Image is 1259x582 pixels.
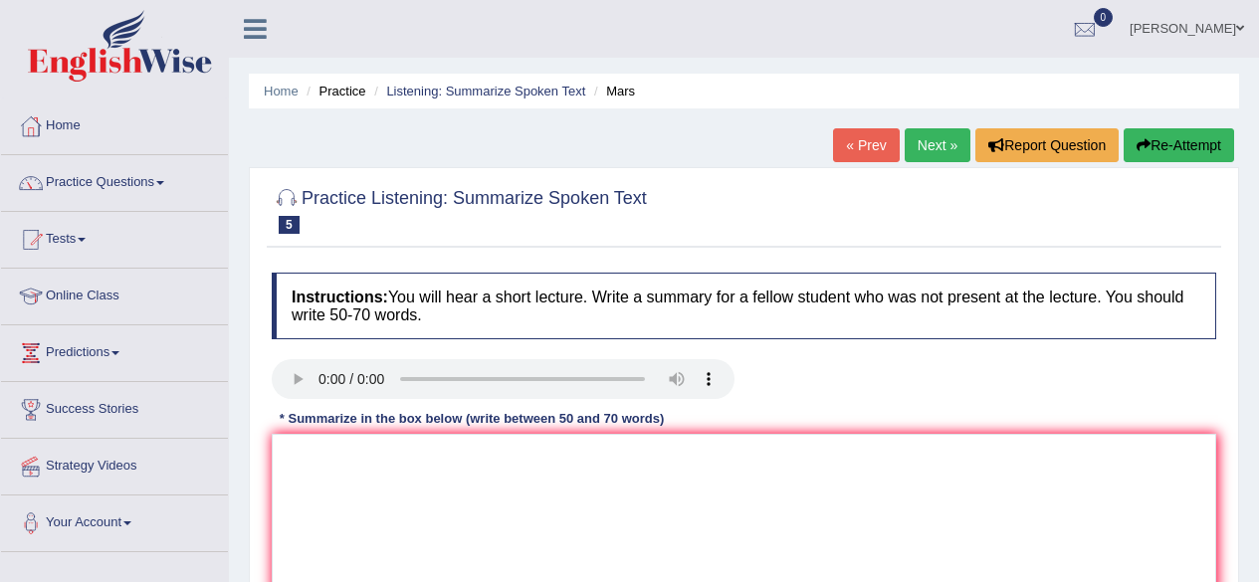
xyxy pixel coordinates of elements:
[264,84,299,98] a: Home
[1,269,228,318] a: Online Class
[833,128,899,162] a: « Prev
[1124,128,1234,162] button: Re-Attempt
[1,98,228,148] a: Home
[905,128,970,162] a: Next »
[975,128,1119,162] button: Report Question
[386,84,585,98] a: Listening: Summarize Spoken Text
[1,439,228,488] a: Strategy Videos
[1,495,228,545] a: Your Account
[272,409,672,428] div: * Summarize in the box below (write between 50 and 70 words)
[1,155,228,205] a: Practice Questions
[302,82,365,100] li: Practice
[589,82,635,100] li: Mars
[279,216,300,234] span: 5
[292,289,388,305] b: Instructions:
[272,273,1216,339] h4: You will hear a short lecture. Write a summary for a fellow student who was not present at the le...
[1,212,228,262] a: Tests
[1,325,228,375] a: Predictions
[1,382,228,432] a: Success Stories
[272,184,647,234] h2: Practice Listening: Summarize Spoken Text
[1094,8,1114,27] span: 0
